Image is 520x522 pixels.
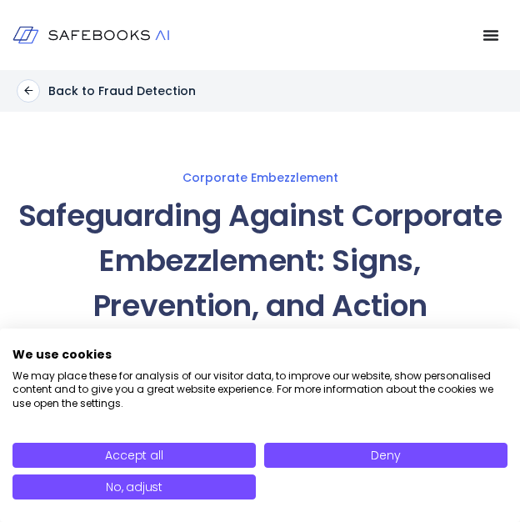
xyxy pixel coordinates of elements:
a: Corporate Embezzlement [17,170,503,185]
button: Deny all cookies [264,443,507,468]
button: Accept all cookies [12,443,256,468]
h2: We use cookies [12,347,507,362]
span: No, adjust [106,479,162,495]
p: We may place these for analysis of our visitor data, to improve our website, show personalised co... [12,369,507,411]
nav: Menu [237,27,499,43]
p: Back to Fraud Detection [48,83,196,98]
span: Deny [371,447,400,464]
h1: Safeguarding Against Corporate Embezzlement: Signs, Prevention, and Action [17,193,503,329]
button: Adjust cookie preferences [12,474,256,499]
span: Accept all [105,447,162,464]
a: Back to Fraud Detection [17,79,196,103]
button: Menu Toggle [482,27,499,43]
